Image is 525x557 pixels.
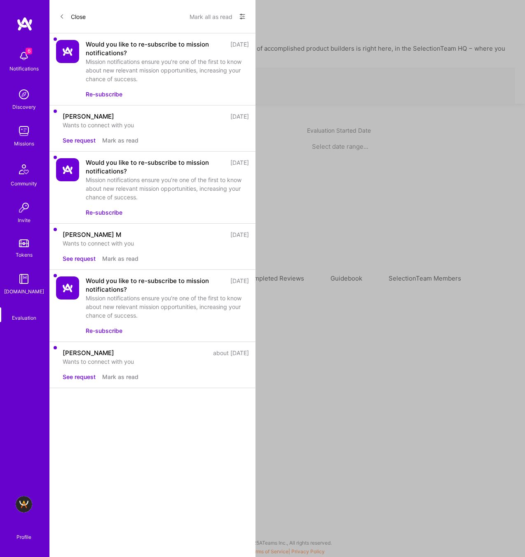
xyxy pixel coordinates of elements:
[4,287,44,296] div: [DOMAIN_NAME]
[12,314,36,322] div: Evaluation
[63,357,249,366] div: Wants to connect with you
[16,48,32,64] img: bell
[16,250,33,259] div: Tokens
[63,121,249,129] div: Wants to connect with you
[102,254,138,263] button: Mark as read
[190,10,232,23] button: Mark all as read
[12,103,36,111] div: Discovery
[56,40,79,63] img: Company Logo
[16,123,32,139] img: teamwork
[63,239,249,248] div: Wants to connect with you
[86,326,122,335] button: Re-subscribe
[16,199,32,216] img: Invite
[16,533,31,541] div: Profile
[56,276,79,300] img: Company Logo
[16,86,32,103] img: discovery
[230,40,249,57] div: [DATE]
[16,16,33,31] img: logo
[230,112,249,121] div: [DATE]
[63,112,114,121] div: [PERSON_NAME]
[63,254,96,263] button: See request
[86,57,249,83] div: Mission notifications ensure you’re one of the first to know about new relevant mission opportuni...
[63,136,96,145] button: See request
[86,276,225,294] div: Would you like to re-subscribe to mission notifications?
[19,239,29,247] img: tokens
[213,349,249,357] div: about [DATE]
[63,230,121,239] div: [PERSON_NAME] M
[11,179,37,188] div: Community
[230,158,249,176] div: [DATE]
[14,496,34,513] a: A.Team - Grow A.Team's Community & Demand
[86,176,249,201] div: Mission notifications ensure you’re one of the first to know about new relevant mission opportuni...
[14,159,34,179] img: Community
[16,496,32,513] img: A.Team - Grow A.Team's Community & Demand
[86,294,249,320] div: Mission notifications ensure you’re one of the first to know about new relevant mission opportuni...
[14,139,34,148] div: Missions
[9,64,39,73] div: Notifications
[86,40,225,57] div: Would you like to re-subscribe to mission notifications?
[86,90,122,98] button: Re-subscribe
[18,216,30,225] div: Invite
[16,271,32,287] img: guide book
[102,372,138,381] button: Mark as read
[230,230,249,239] div: [DATE]
[14,524,34,541] a: Profile
[56,158,79,181] img: Company Logo
[59,10,86,23] button: Close
[63,372,96,381] button: See request
[63,349,114,357] div: [PERSON_NAME]
[86,208,122,217] button: Re-subscribe
[21,307,27,314] i: icon SelectionTeam
[230,276,249,294] div: [DATE]
[102,136,138,145] button: Mark as read
[86,158,225,176] div: Would you like to re-subscribe to mission notifications?
[26,48,32,54] span: 6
